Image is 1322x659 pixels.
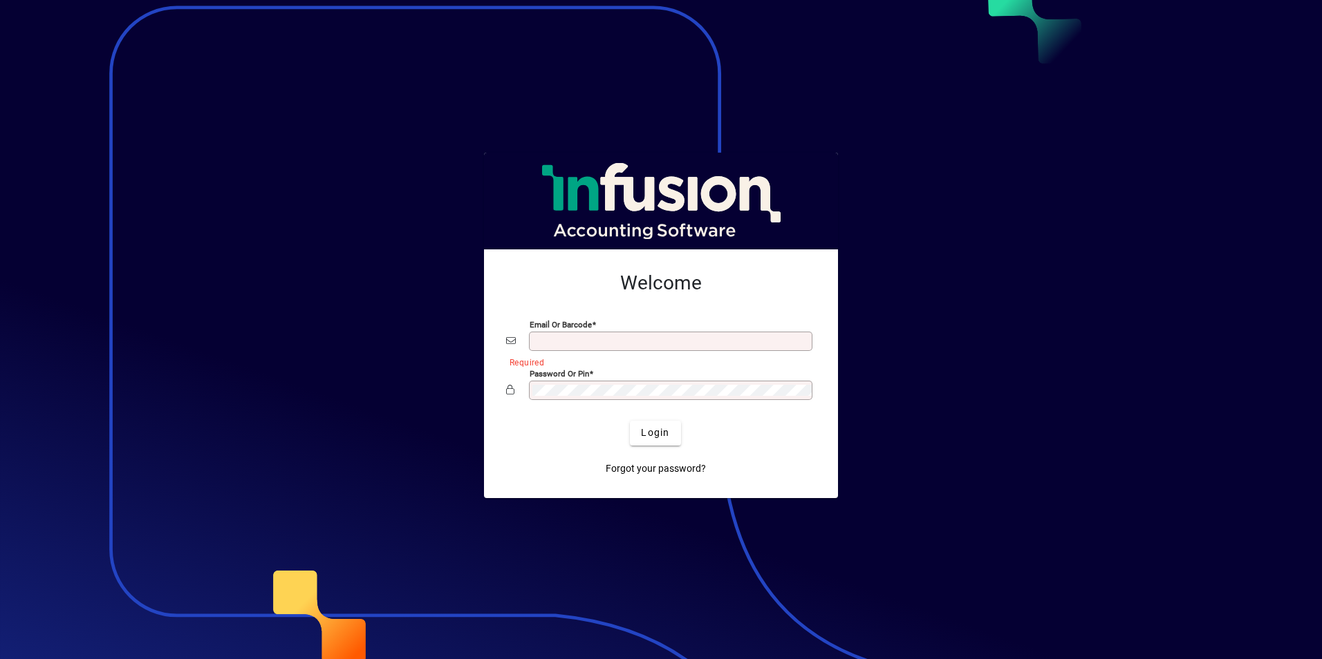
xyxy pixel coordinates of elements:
[530,368,589,378] mat-label: Password or Pin
[606,461,706,476] span: Forgot your password?
[641,426,669,440] span: Login
[600,457,711,481] a: Forgot your password?
[630,421,680,446] button: Login
[530,319,592,329] mat-label: Email or Barcode
[510,354,805,369] mat-error: Required
[506,271,816,295] h2: Welcome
